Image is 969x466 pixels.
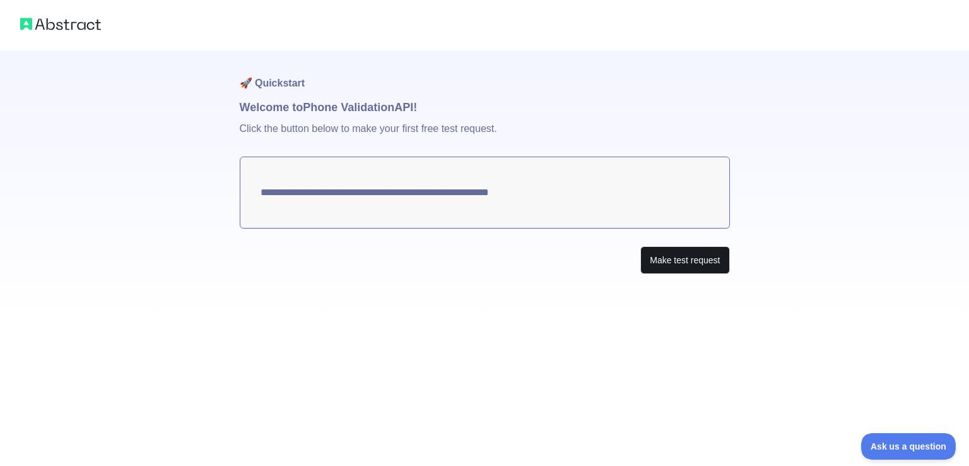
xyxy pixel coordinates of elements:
[240,99,730,116] h1: Welcome to Phone Validation API!
[20,15,101,33] img: Abstract logo
[240,51,730,99] h1: 🚀 Quickstart
[861,433,956,460] iframe: Toggle Customer Support
[240,116,730,157] p: Click the button below to make your first free test request.
[640,246,729,275] button: Make test request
